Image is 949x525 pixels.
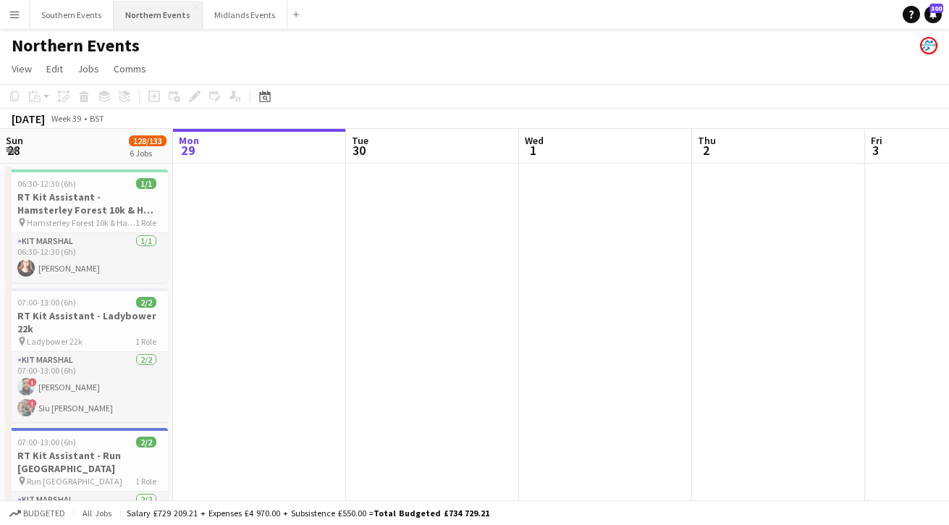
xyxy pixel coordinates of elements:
[374,508,489,518] span: Total Budgeted £734 729.21
[6,169,168,282] app-job-card: 06:30-12:30 (6h)1/1RT Kit Assistant - Hamsterley Forest 10k & Half Marathon Hamsterley Forest 10k...
[127,508,489,518] div: Salary £729 209.21 + Expenses £4 970.00 + Subsistence £550.00 =
[90,113,104,124] div: BST
[523,142,544,159] span: 1
[203,1,287,29] button: Midlands Events
[350,142,368,159] span: 30
[871,134,882,147] span: Fri
[77,62,99,75] span: Jobs
[6,59,38,78] a: View
[7,505,67,521] button: Budgeted
[177,142,199,159] span: 29
[17,437,76,448] span: 07:00-13:00 (6h)
[136,178,156,189] span: 1/1
[27,336,83,347] span: Ladybower 22k
[27,476,122,487] span: Run [GEOGRAPHIC_DATA]
[12,112,45,126] div: [DATE]
[179,134,199,147] span: Mon
[869,142,882,159] span: 3
[23,508,65,518] span: Budgeted
[6,352,168,422] app-card-role: Kit Marshal2/207:00-13:00 (6h)![PERSON_NAME]!Siu [PERSON_NAME]
[929,4,943,13] span: 300
[135,336,156,347] span: 1 Role
[6,134,23,147] span: Sun
[17,178,76,189] span: 06:30-12:30 (6h)
[136,297,156,308] span: 2/2
[6,309,168,335] h3: RT Kit Assistant - Ladybower 22k
[6,190,168,217] h3: RT Kit Assistant - Hamsterley Forest 10k & Half Marathon
[80,508,114,518] span: All jobs
[698,134,716,147] span: Thu
[6,288,168,422] app-job-card: 07:00-13:00 (6h)2/2RT Kit Assistant - Ladybower 22k Ladybower 22k1 RoleKit Marshal2/207:00-13:00 ...
[48,113,84,124] span: Week 39
[12,62,32,75] span: View
[17,297,76,308] span: 07:00-13:00 (6h)
[41,59,69,78] a: Edit
[114,62,146,75] span: Comms
[920,37,937,54] app-user-avatar: RunThrough Events
[130,148,166,159] div: 6 Jobs
[136,437,156,448] span: 2/2
[28,399,37,408] span: !
[28,378,37,387] span: !
[696,142,716,159] span: 2
[12,35,140,56] h1: Northern Events
[4,142,23,159] span: 28
[352,134,368,147] span: Tue
[135,217,156,228] span: 1 Role
[6,233,168,282] app-card-role: Kit Marshal1/106:30-12:30 (6h)[PERSON_NAME]
[72,59,105,78] a: Jobs
[46,62,63,75] span: Edit
[27,217,135,228] span: Hamsterley Forest 10k & Half Marathon
[30,1,114,29] button: Southern Events
[6,449,168,475] h3: RT Kit Assistant - Run [GEOGRAPHIC_DATA]
[525,134,544,147] span: Wed
[924,6,942,23] a: 300
[135,476,156,487] span: 1 Role
[114,1,203,29] button: Northern Events
[129,135,166,146] span: 128/133
[108,59,152,78] a: Comms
